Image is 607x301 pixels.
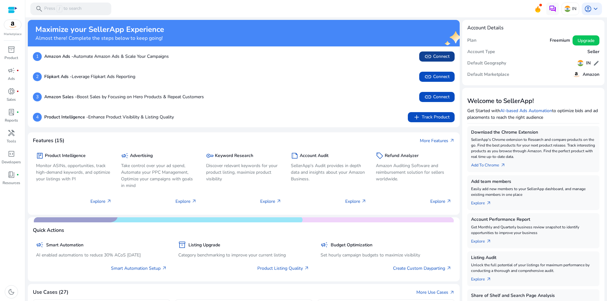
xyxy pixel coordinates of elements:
[583,72,599,77] h5: Amazon
[376,162,451,182] p: Amazon Auditing Software and reimbursement solution for sellers worldwide.
[467,97,599,105] h3: Welcome to SellerApp!
[8,87,15,95] span: donut_small
[471,224,596,236] p: Get Monthly and Quarterly business review snapshot to identify opportunities to improve your busi...
[35,25,164,34] h2: Maximize your SellerApp Experience
[7,138,16,144] p: Tools
[467,25,504,31] h4: Account Details
[35,5,43,13] span: search
[592,5,599,13] span: keyboard_arrow_down
[593,60,599,66] span: edit
[424,73,432,81] span: link
[586,61,591,66] h5: IN
[8,67,15,74] span: campaign
[206,152,214,160] span: key
[471,217,596,222] h5: Account Performance Report
[450,290,455,295] span: arrow_outward
[471,293,596,298] h5: Share of Shelf and Search Page Analysis
[471,274,496,282] a: Explorearrow_outward
[471,236,496,244] a: Explorearrow_outward
[162,266,167,271] span: arrow_outward
[8,171,15,178] span: book_4
[450,138,455,143] span: arrow_outward
[121,162,197,189] p: Take control over your ad spend, Automate your PPC Management, Optimize your campaigns with goals...
[36,252,167,258] p: AI enabled automations to reduce 30% ACoS [DATE]
[413,113,450,121] span: Track Product
[471,160,511,168] a: Add To Chrome
[175,198,197,205] p: Explore
[584,5,592,13] span: account_circle
[573,35,599,45] button: Upgrade
[8,108,15,116] span: lab_profile
[446,266,451,271] span: arrow_outward
[178,241,186,249] span: inventory_2
[215,153,253,159] h5: Keyword Research
[45,153,86,159] h5: Product Intelligence
[8,46,15,53] span: inventory_2
[578,37,594,44] span: Upgrade
[4,32,21,37] p: Marketplace
[424,53,450,60] span: Connect
[2,159,21,165] p: Developers
[416,289,455,296] a: More Use Casesarrow_outward
[121,152,129,160] span: campaign
[8,129,15,137] span: handyman
[500,108,552,114] a: AI-based Ads Automation
[446,199,451,204] span: arrow_outward
[257,265,309,272] a: Product Listing Quality
[36,152,44,160] span: package
[291,162,366,182] p: SellerApp's Audit provides in depth data and insights about your Amazon Business.
[385,153,419,159] h5: Refund Analyzer
[16,69,19,72] span: fiber_manual_record
[8,288,15,296] span: dark_mode
[471,255,596,261] h5: Listing Audit
[331,243,372,248] h5: Budget Optimization
[7,97,16,102] p: Sales
[486,239,491,244] span: arrow_outward
[291,152,298,160] span: summarize
[486,201,491,206] span: arrow_outward
[57,5,62,12] span: /
[471,197,496,206] a: Explorearrow_outward
[16,90,19,93] span: fiber_manual_record
[471,179,596,184] h5: Add team members
[424,73,450,81] span: Connect
[572,3,576,14] p: IN
[424,93,432,101] span: link
[550,38,570,43] h5: Freemium
[300,153,328,159] h5: Account Audit
[467,107,599,121] p: Get Started with to optimize bids and ad placements to reach the right audience
[424,93,450,101] span: Connect
[44,74,72,80] b: Flipkart Ads -
[304,266,309,271] span: arrow_outward
[46,243,83,248] h5: Smart Automation
[471,130,596,135] h5: Download the Chrome Extension
[276,199,281,204] span: arrow_outward
[36,162,112,182] p: Monitor ASINs, opportunities, track high-demand keywords, and optimize your listings with PI
[44,5,82,12] p: Press to search
[4,20,21,29] img: amazon.svg
[564,6,571,12] img: in.svg
[471,262,596,274] p: Unlock the full potential of your listings for maximum performance by conducting a thorough and c...
[467,49,495,55] h5: Account Type
[5,117,18,123] p: Reports
[467,61,506,66] h5: Default Geography
[260,198,281,205] p: Explore
[8,76,15,81] p: Ads
[424,53,432,60] span: link
[3,180,20,186] p: Resources
[321,241,328,249] span: campaign
[44,53,73,59] b: Amazon Ads -
[44,114,88,120] b: Product Intelligence -
[90,198,112,205] p: Explore
[419,51,455,62] button: linkConnect
[192,199,197,204] span: arrow_outward
[111,265,167,272] a: Smart Automation Setup
[33,227,64,233] h4: Quick Actions
[573,71,580,78] img: amazon.svg
[44,94,77,100] b: Amazon Sales -
[419,92,455,102] button: linkConnect
[361,199,366,204] span: arrow_outward
[408,112,455,122] button: addTrack Product
[471,137,596,160] p: SellerApp's Chrome extension to Research and compare products on the go. Find the best products f...
[188,243,220,248] h5: Listing Upgrade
